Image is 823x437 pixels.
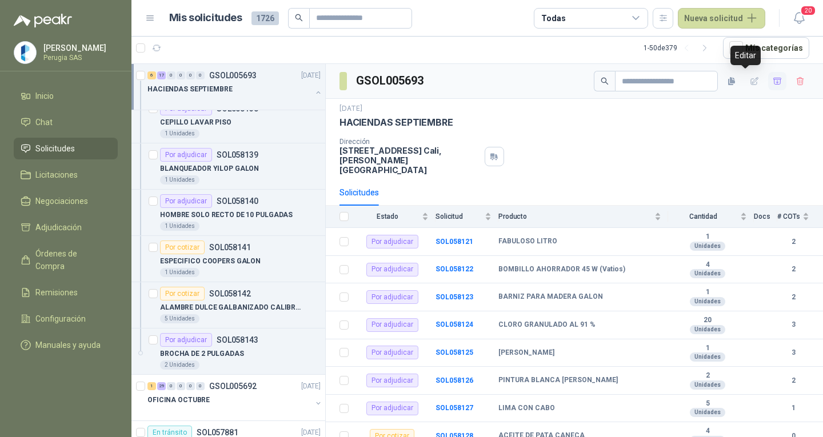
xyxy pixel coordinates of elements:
[668,427,747,436] b: 4
[436,404,473,412] b: SOL058127
[196,382,205,390] div: 0
[690,297,725,306] div: Unidades
[498,320,596,330] b: CLORO GRANULADO AL 91 %
[777,264,809,275] b: 2
[131,282,325,328] a: Por cotizarSOL058142ALAMBRE DULCE GALBANIZADO CALIBRE # 145 Unidades
[777,213,800,220] span: # COTs
[436,213,482,220] span: Solicitud
[217,197,258,205] p: SOL058140
[14,243,118,277] a: Órdenes de Compra
[498,292,603,302] b: BARNIZ PARA MADERA GALON
[14,138,118,159] a: Solicitudes
[160,348,244,359] p: BROCHA DE 2 PULGADAS
[160,148,212,162] div: Por adjudicar
[160,129,199,138] div: 1 Unidades
[35,339,101,351] span: Manuales y ayuda
[35,247,107,272] span: Órdenes de Compra
[131,97,325,143] a: Por adjudicarSOL058138CEPILLO LAVAR PISO1 Unidades
[251,11,279,25] span: 1726
[366,318,418,332] div: Por adjudicar
[436,238,473,246] a: SOL058121
[690,408,725,417] div: Unidades
[186,71,195,79] div: 0
[160,175,199,185] div: 1 Unidades
[43,44,115,52] p: [PERSON_NAME]
[14,111,118,133] a: Chat
[35,142,75,155] span: Solicitudes
[339,186,379,199] div: Solicitudes
[366,346,418,359] div: Por adjudicar
[601,77,609,85] span: search
[436,320,473,328] a: SOL058124
[131,190,325,236] a: Por adjudicarSOL058140HOMBRE SOLO RECTO DE 10 PULGADAS1 Unidades
[217,336,258,344] p: SOL058143
[366,402,418,415] div: Por adjudicar
[186,382,195,390] div: 0
[668,206,754,228] th: Cantidad
[789,8,809,29] button: 20
[436,206,498,228] th: Solicitud
[355,213,420,220] span: Estado
[777,403,809,414] b: 1
[35,221,82,234] span: Adjudicación
[131,236,325,282] a: Por cotizarSOL058141ESPECIFICO COOPERS GALON1 Unidades
[777,375,809,386] b: 2
[668,399,747,408] b: 5
[35,169,78,181] span: Licitaciones
[209,71,257,79] p: GSOL005693
[690,269,725,278] div: Unidades
[690,380,725,390] div: Unidades
[777,292,809,303] b: 2
[160,314,199,323] div: 5 Unidades
[147,69,323,105] a: 6 17 0 0 0 0 GSOL005693[DATE] HACIENDAS SEPTIEMBRE
[498,265,625,274] b: BOMBILLO AHORRADOR 45 W (Vatios)
[43,54,115,61] p: Perugia SAS
[301,70,321,81] p: [DATE]
[14,282,118,303] a: Remisiones
[167,71,175,79] div: 0
[541,12,565,25] div: Todas
[668,260,747,270] b: 4
[14,85,118,107] a: Inicio
[498,206,668,228] th: Producto
[754,206,777,228] th: Docs
[35,195,88,207] span: Negociaciones
[436,265,473,273] a: SOL058122
[217,105,258,113] p: SOL058138
[777,319,809,330] b: 3
[167,382,175,390] div: 0
[169,10,242,26] h1: Mis solicitudes
[690,325,725,334] div: Unidades
[14,217,118,238] a: Adjudicación
[498,213,652,220] span: Producto
[366,374,418,387] div: Por adjudicar
[160,117,231,128] p: CEPILLO LAVAR PISO
[209,290,251,298] p: SOL058142
[777,206,823,228] th: # COTs
[131,143,325,190] a: Por adjudicarSOL058139BLANQUEADOR YILOP GALON1 Unidades
[160,222,199,231] div: 1 Unidades
[356,72,425,90] h3: GSOL005693
[147,382,156,390] div: 1
[147,71,156,79] div: 6
[35,90,54,102] span: Inicio
[730,46,761,65] div: Editar
[131,328,325,375] a: Por adjudicarSOL058143BROCHA DE 2 PULGADAS2 Unidades
[157,382,166,390] div: 29
[366,235,418,248] div: Por adjudicar
[498,376,618,385] b: PINTURA BLANCA [PERSON_NAME]
[295,14,303,22] span: search
[668,213,738,220] span: Cantidad
[678,8,765,29] button: Nueva solicitud
[366,263,418,276] div: Por adjudicar
[339,138,480,146] p: Dirección
[690,352,725,362] div: Unidades
[436,348,473,356] b: SOL058125
[14,14,72,27] img: Logo peakr
[209,382,257,390] p: GSOL005692
[160,163,259,174] p: BLANQUEADOR YILOP GALON
[366,290,418,304] div: Por adjudicar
